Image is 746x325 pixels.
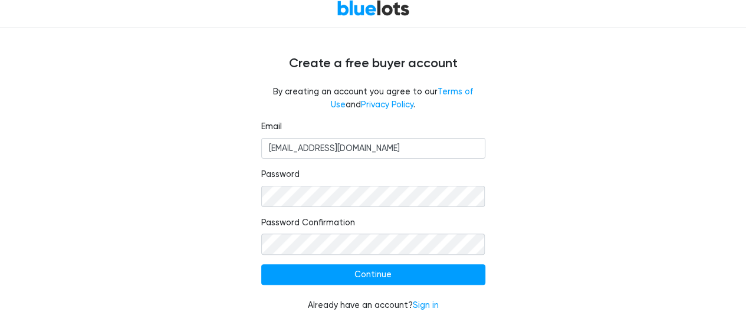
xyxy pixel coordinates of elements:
div: Already have an account? [261,299,485,312]
label: Password Confirmation [261,216,355,229]
a: Terms of Use [331,87,473,110]
label: Email [261,120,282,133]
input: Continue [261,264,485,285]
fieldset: By creating an account you agree to our and . [261,86,485,111]
h4: Create a free buyer account [19,56,727,71]
a: Sign in [413,300,439,310]
a: Privacy Policy [361,100,413,110]
input: Email [261,138,485,159]
label: Password [261,168,300,181]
